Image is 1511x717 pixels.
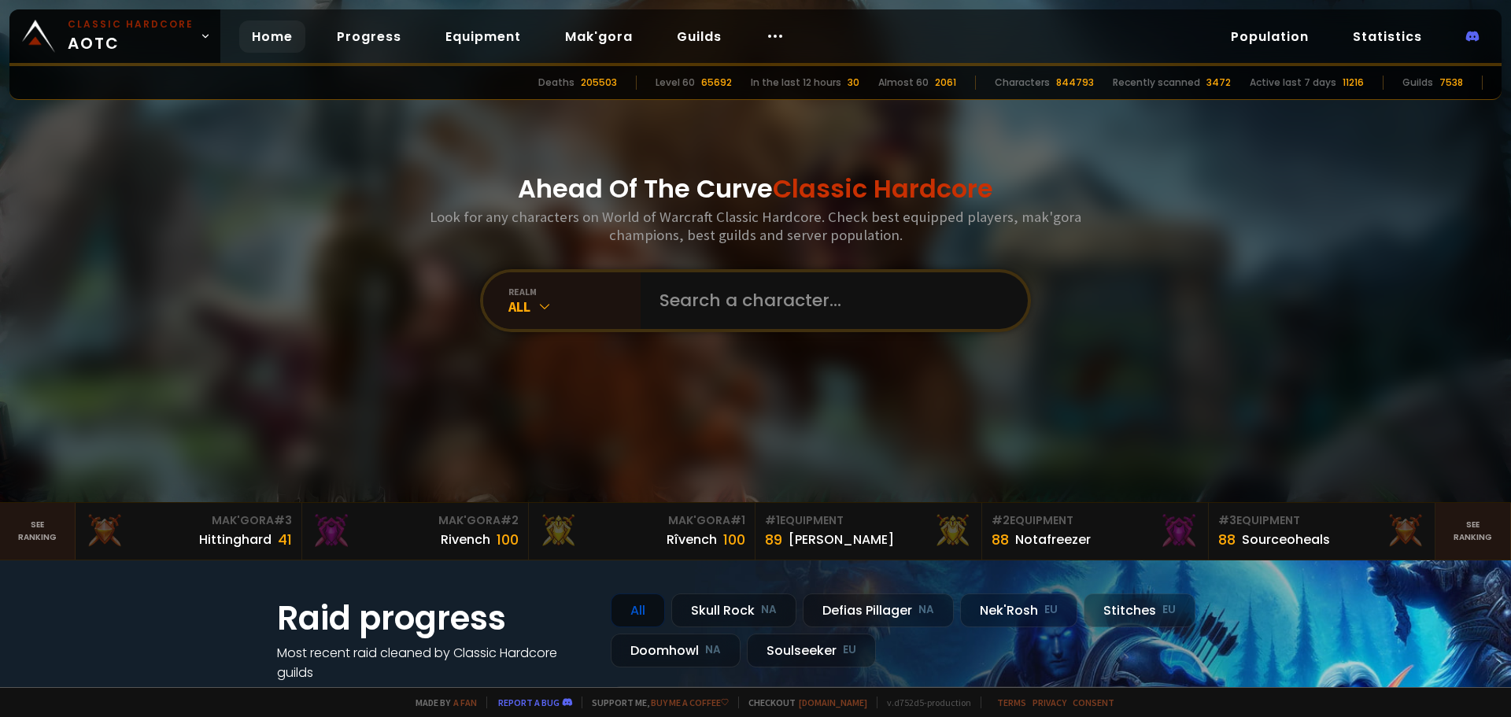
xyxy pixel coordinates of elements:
[765,529,782,550] div: 89
[747,634,876,667] div: Soulseeker
[803,593,954,627] div: Defias Pillager
[9,9,220,63] a: Classic HardcoreAOTC
[277,683,379,701] a: See all progress
[738,697,867,708] span: Checkout
[302,503,529,560] a: Mak'Gora#2Rivench100
[1073,697,1114,708] a: Consent
[877,697,971,708] span: v. d752d5 - production
[799,697,867,708] a: [DOMAIN_NAME]
[982,503,1209,560] a: #2Equipment88Notafreezer
[1113,76,1200,90] div: Recently scanned
[581,76,617,90] div: 205503
[501,512,519,528] span: # 2
[277,593,592,643] h1: Raid progress
[651,697,729,708] a: Buy me a coffee
[761,602,777,618] small: NA
[789,530,894,549] div: [PERSON_NAME]
[529,503,755,560] a: Mak'Gora#1Rîvench100
[508,298,641,316] div: All
[705,642,721,658] small: NA
[239,20,305,53] a: Home
[1044,602,1058,618] small: EU
[843,642,856,658] small: EU
[1084,593,1195,627] div: Stitches
[1206,76,1231,90] div: 3472
[650,272,1009,329] input: Search a character...
[1402,76,1433,90] div: Guilds
[1218,20,1321,53] a: Population
[664,20,734,53] a: Guilds
[1209,503,1435,560] a: #3Equipment88Sourceoheals
[312,512,519,529] div: Mak'Gora
[278,529,292,550] div: 41
[1015,530,1091,549] div: Notafreezer
[68,17,194,55] span: AOTC
[199,530,272,549] div: Hittinghard
[423,208,1088,244] h3: Look for any characters on World of Warcraft Classic Hardcore. Check best equipped players, mak'g...
[1439,76,1463,90] div: 7538
[960,593,1077,627] div: Nek'Rosh
[552,20,645,53] a: Mak'gora
[992,512,1199,529] div: Equipment
[68,17,194,31] small: Classic Hardcore
[1250,76,1336,90] div: Active last 7 days
[765,512,972,529] div: Equipment
[1033,697,1066,708] a: Privacy
[765,512,780,528] span: # 1
[497,529,519,550] div: 100
[85,512,292,529] div: Mak'Gora
[701,76,732,90] div: 65692
[324,20,414,53] a: Progress
[918,602,934,618] small: NA
[274,512,292,528] span: # 3
[878,76,929,90] div: Almost 60
[1218,512,1425,529] div: Equipment
[1056,76,1094,90] div: 844793
[406,697,477,708] span: Made by
[1340,20,1435,53] a: Statistics
[730,512,745,528] span: # 1
[992,512,1010,528] span: # 2
[773,171,993,206] span: Classic Hardcore
[277,643,592,682] h4: Most recent raid cleaned by Classic Hardcore guilds
[992,529,1009,550] div: 88
[453,697,477,708] a: a fan
[995,76,1050,90] div: Characters
[751,76,841,90] div: In the last 12 hours
[538,512,745,529] div: Mak'Gora
[667,530,717,549] div: Rîvench
[671,593,796,627] div: Skull Rock
[1435,503,1511,560] a: Seeranking
[508,286,641,298] div: realm
[997,697,1026,708] a: Terms
[935,76,956,90] div: 2061
[498,697,560,708] a: Report a bug
[76,503,302,560] a: Mak'Gora#3Hittinghard41
[755,503,982,560] a: #1Equipment89[PERSON_NAME]
[433,20,534,53] a: Equipment
[611,634,741,667] div: Doomhowl
[1343,76,1364,90] div: 11216
[1218,529,1236,550] div: 88
[538,76,574,90] div: Deaths
[582,697,729,708] span: Support me,
[518,170,993,208] h1: Ahead Of The Curve
[656,76,695,90] div: Level 60
[611,593,665,627] div: All
[848,76,859,90] div: 30
[1162,602,1176,618] small: EU
[441,530,490,549] div: Rivench
[1242,530,1330,549] div: Sourceoheals
[723,529,745,550] div: 100
[1218,512,1236,528] span: # 3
